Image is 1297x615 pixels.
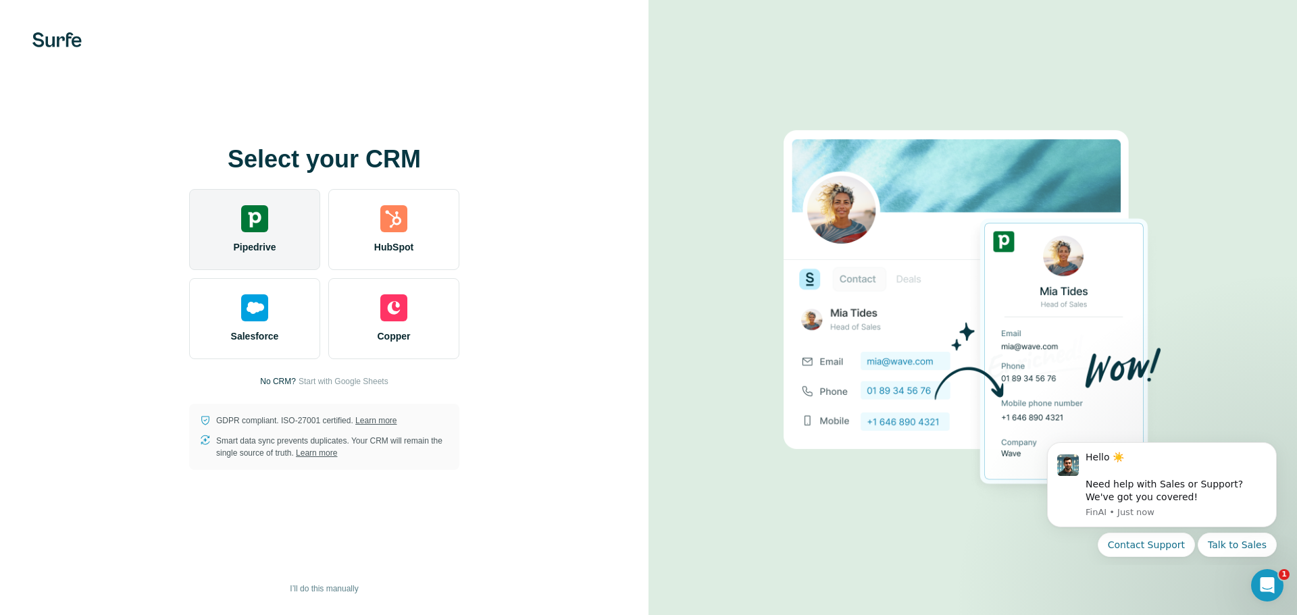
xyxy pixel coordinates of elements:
p: No CRM? [260,375,296,387]
span: HubSpot [374,240,413,254]
iframe: Intercom notifications message [1027,430,1297,565]
a: Learn more [296,448,337,458]
h1: Select your CRM [189,146,459,173]
span: I’ll do this manually [290,583,358,595]
img: hubspot's logo [380,205,407,232]
p: GDPR compliant. ISO-27001 certified. [216,415,397,427]
img: PIPEDRIVE image [784,107,1162,508]
span: Pipedrive [233,240,276,254]
span: Copper [378,329,411,343]
span: 1 [1279,569,1290,580]
iframe: Intercom live chat [1251,569,1283,601]
button: Start with Google Sheets [299,375,388,387]
button: I’ll do this manually [280,579,367,599]
a: Learn more [355,416,397,425]
img: Surfe's logo [32,32,82,47]
img: salesforce's logo [241,294,268,321]
p: Smart data sync prevents duplicates. Your CRM will remain the single source of truth. [216,435,449,459]
span: Salesforce [231,329,279,343]
img: pipedrive's logo [241,205,268,232]
img: copper's logo [380,294,407,321]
